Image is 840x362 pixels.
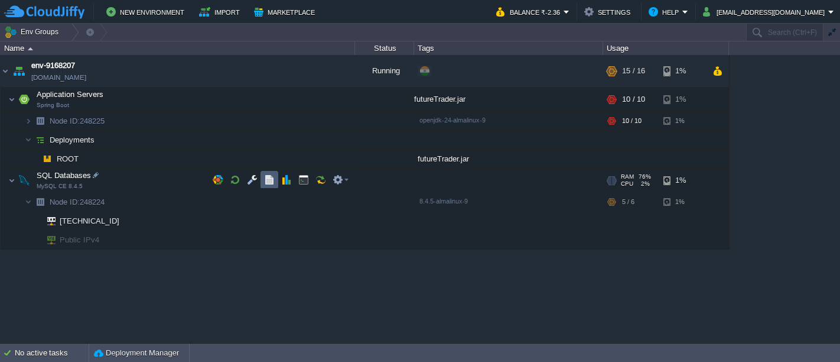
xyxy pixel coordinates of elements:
img: AMDAwAAAACH5BAEAAAAALAAAAAABAAEAAAICRAEAOw== [32,193,48,211]
span: 76% [639,173,651,180]
img: AMDAwAAAACH5BAEAAAAALAAAAAABAAEAAAICRAEAOw== [8,169,15,192]
button: Marketplace [254,5,318,19]
div: Usage [604,41,728,55]
a: [DOMAIN_NAME] [31,72,86,83]
a: SQL DatabasesMySQL CE 8.4.5 [35,171,93,180]
span: RAM [621,173,634,180]
span: [TECHNICAL_ID] [58,212,121,230]
span: MySQL CE 8.4.5 [37,183,83,190]
div: 10 / 10 [622,112,642,130]
img: AMDAwAAAACH5BAEAAAAALAAAAAABAAEAAAICRAEAOw== [16,169,32,192]
span: Application Servers [35,89,105,99]
button: New Environment [106,5,188,19]
button: Import [199,5,243,19]
a: [TECHNICAL_ID] [58,216,121,225]
button: Deployment Manager [94,347,179,359]
img: AMDAwAAAACH5BAEAAAAALAAAAAABAAEAAAICRAEAOw== [11,55,27,87]
img: AMDAwAAAACH5BAEAAAAALAAAAAABAAEAAAICRAEAOw== [25,193,32,211]
img: AMDAwAAAACH5BAEAAAAALAAAAAABAAEAAAICRAEAOw== [25,112,32,130]
div: futureTrader.jar [414,88,603,111]
button: Env Groups [4,24,63,40]
span: Public IPv4 [58,231,101,249]
img: AMDAwAAAACH5BAEAAAAALAAAAAABAAEAAAICRAEAOw== [25,131,32,149]
div: Running [355,55,414,87]
span: 248224 [48,197,106,207]
img: AMDAwAAAACH5BAEAAAAALAAAAAABAAEAAAICRAEAOw== [16,88,32,111]
iframe: chat widget [790,315,828,350]
a: ROOT [56,154,80,164]
div: futureTrader.jar [414,150,603,168]
div: Status [356,41,414,55]
span: CPU [621,180,633,188]
a: Deployments [48,135,96,145]
div: 10 / 10 [622,88,645,111]
a: Node ID:248224 [48,197,106,207]
img: AMDAwAAAACH5BAEAAAAALAAAAAABAAEAAAICRAEAOw== [32,131,48,149]
a: Public IPv4 [58,235,101,244]
img: AMDAwAAAACH5BAEAAAAALAAAAAABAAEAAAICRAEAOw== [28,47,33,50]
span: openjdk-24-almalinux-9 [419,117,486,124]
img: AMDAwAAAACH5BAEAAAAALAAAAAABAAEAAAICRAEAOw== [1,55,10,87]
img: AMDAwAAAACH5BAEAAAAALAAAAAABAAEAAAICRAEAOw== [32,150,39,168]
div: 1% [663,112,702,130]
img: AMDAwAAAACH5BAEAAAAALAAAAAABAAEAAAICRAEAOw== [39,150,56,168]
div: Name [1,41,354,55]
img: CloudJiffy [4,5,84,20]
a: Node ID:248225 [48,116,106,126]
img: AMDAwAAAACH5BAEAAAAALAAAAAABAAEAAAICRAEAOw== [32,212,39,230]
div: 5 / 6 [622,193,634,211]
div: 1% [663,169,702,192]
div: Tags [415,41,603,55]
img: AMDAwAAAACH5BAEAAAAALAAAAAABAAEAAAICRAEAOw== [39,231,56,249]
button: Settings [584,5,634,19]
span: SQL Databases [35,170,93,180]
span: 8.4.5-almalinux-9 [419,198,468,205]
div: 15 / 16 [622,55,645,87]
button: Balance ₹-2.36 [496,5,564,19]
a: env-9168207 [31,60,75,72]
img: AMDAwAAAACH5BAEAAAAALAAAAAABAAEAAAICRAEAOw== [32,231,39,249]
span: Node ID: [50,117,80,125]
div: 1% [663,193,702,211]
div: 1% [663,55,702,87]
span: Node ID: [50,198,80,206]
button: [EMAIL_ADDRESS][DOMAIN_NAME] [703,5,828,19]
img: AMDAwAAAACH5BAEAAAAALAAAAAABAAEAAAICRAEAOw== [39,212,56,230]
span: 2% [638,180,650,188]
span: Spring Boot [37,102,69,109]
a: Application ServersSpring Boot [35,90,105,99]
span: 248225 [48,116,106,126]
img: AMDAwAAAACH5BAEAAAAALAAAAAABAAEAAAICRAEAOw== [8,88,15,111]
button: Help [649,5,682,19]
div: 1% [663,88,702,111]
img: AMDAwAAAACH5BAEAAAAALAAAAAABAAEAAAICRAEAOw== [32,112,48,130]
